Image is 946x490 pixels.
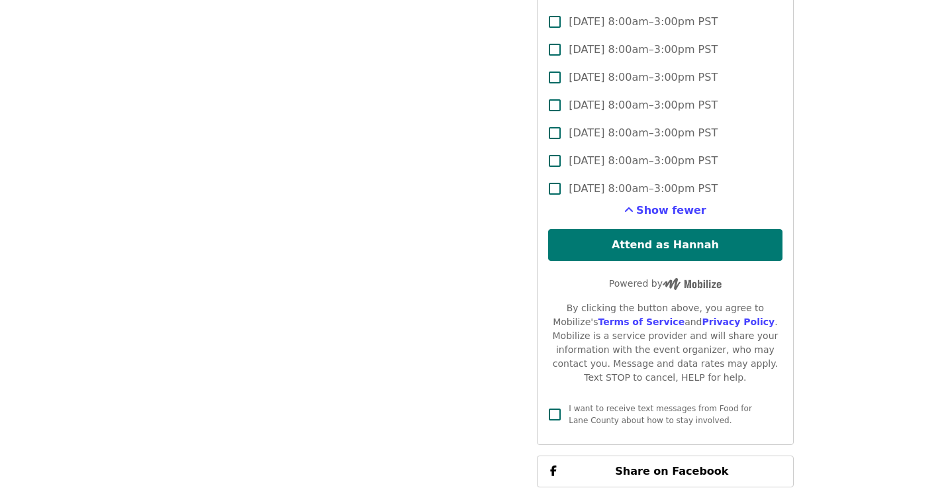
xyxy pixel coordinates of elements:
a: Privacy Policy [702,317,775,327]
span: Show fewer [636,204,706,217]
span: Share on Facebook [615,465,728,477]
div: By clicking the button above, you agree to Mobilize's and . Mobilize is a service provider and wi... [548,301,782,385]
a: Terms of Service [598,317,685,327]
span: [DATE] 8:00am–3:00pm PST [569,42,718,58]
button: Attend as Hannah [548,229,782,261]
span: [DATE] 8:00am–3:00pm PST [569,153,718,169]
span: Powered by [609,278,722,289]
span: [DATE] 8:00am–3:00pm PST [569,125,718,141]
span: [DATE] 8:00am–3:00pm PST [569,14,718,30]
img: Powered by Mobilize [663,278,722,290]
span: [DATE] 8:00am–3:00pm PST [569,97,718,113]
span: [DATE] 8:00am–3:00pm PST [569,70,718,85]
span: I want to receive text messages from Food for Lane County about how to stay involved. [569,404,752,425]
button: See more timeslots [624,203,706,219]
button: Share on Facebook [537,456,793,487]
span: [DATE] 8:00am–3:00pm PST [569,181,718,197]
